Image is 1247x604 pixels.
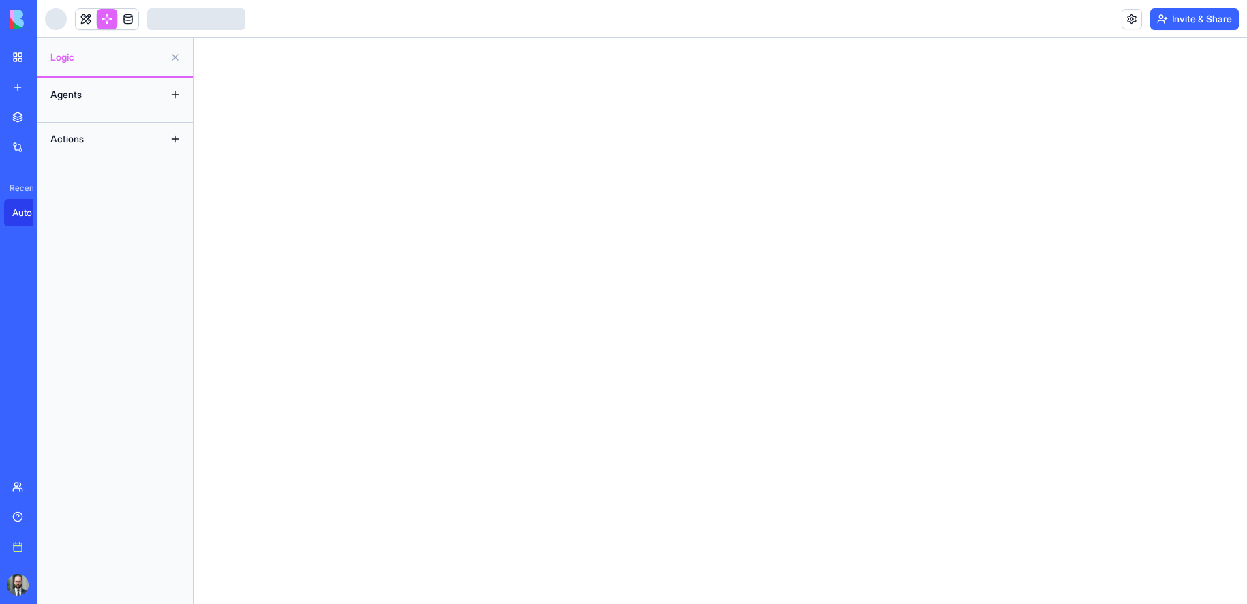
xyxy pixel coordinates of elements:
div: Actions [44,128,153,150]
img: ACg8ocKdYtdcMozFlmmUgen-uoy8ky_dxjkgdCzUm6f-rSBjvSFRGjb5Zw=s96-c [7,574,29,596]
button: Invite & Share [1150,8,1239,30]
a: AutoFlow CRM [4,199,59,226]
span: Logic [50,50,164,64]
img: logo [10,10,94,29]
div: AutoFlow CRM [12,206,50,220]
div: Agents [44,84,153,106]
span: Recent [4,183,33,194]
